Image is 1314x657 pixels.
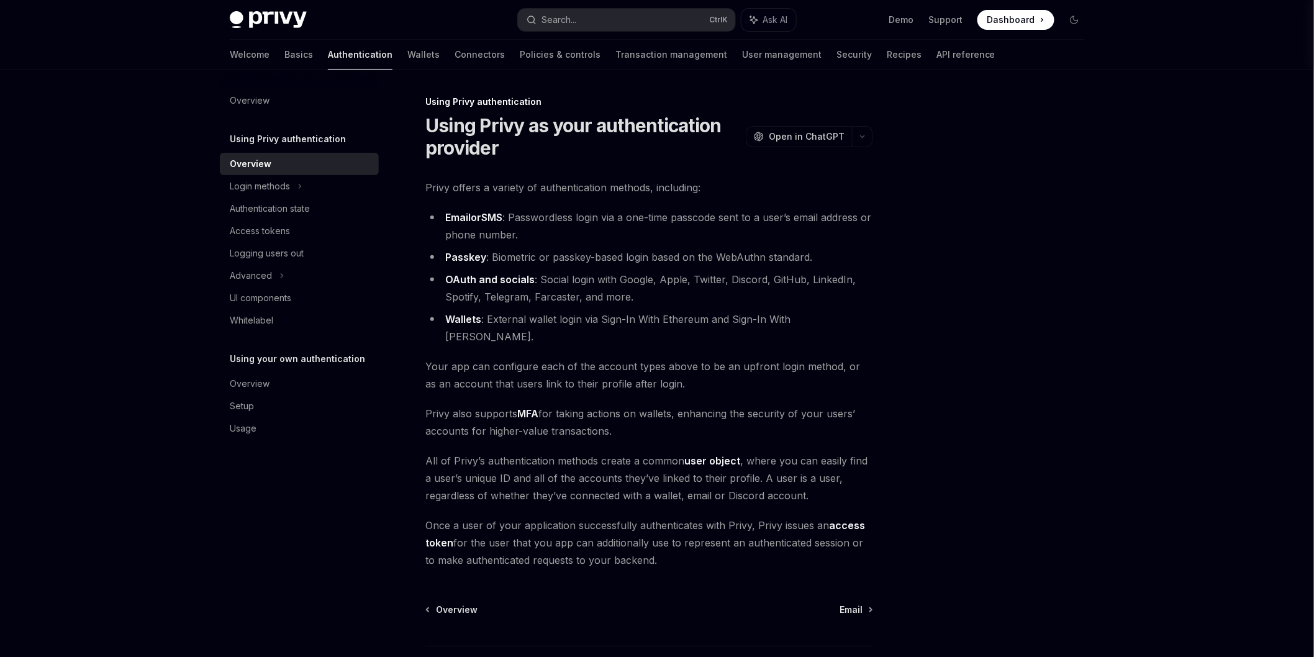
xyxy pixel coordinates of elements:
[220,153,379,175] a: Overview
[220,309,379,332] a: Whitelabel
[425,310,873,345] li: : External wallet login via Sign-In With Ethereum and Sign-In With [PERSON_NAME].
[928,14,963,26] a: Support
[517,407,538,420] a: MFA
[230,246,304,261] div: Logging users out
[425,405,873,440] span: Privy also supports for taking actions on wallets, enhancing the security of your users’ accounts...
[220,220,379,242] a: Access tokens
[541,12,576,27] div: Search...
[230,224,290,238] div: Access tokens
[230,156,271,171] div: Overview
[220,89,379,112] a: Overview
[425,517,873,569] span: Once a user of your application successfully authenticates with Privy, Privy issues an for the us...
[889,14,913,26] a: Demo
[445,211,471,224] a: Email
[220,197,379,220] a: Authentication state
[518,9,735,31] button: Search...CtrlK
[425,271,873,306] li: : Social login with Google, Apple, Twitter, Discord, GitHub, LinkedIn, Spotify, Telegram, Farcast...
[230,313,273,328] div: Whitelabel
[425,179,873,196] span: Privy offers a variety of authentication methods, including:
[425,358,873,392] span: Your app can configure each of the account types above to be an upfront login method, or as an ac...
[425,248,873,266] li: : Biometric or passkey-based login based on the WebAuthn standard.
[977,10,1054,30] a: Dashboard
[769,130,845,143] span: Open in ChatGPT
[230,376,270,391] div: Overview
[230,399,254,414] div: Setup
[230,351,365,366] h5: Using your own authentication
[425,96,873,108] div: Using Privy authentication
[840,604,872,616] a: Email
[709,15,728,25] span: Ctrl K
[230,268,272,283] div: Advanced
[836,40,872,70] a: Security
[220,373,379,395] a: Overview
[230,11,307,29] img: dark logo
[220,242,379,265] a: Logging users out
[684,455,740,468] a: user object
[481,211,502,224] a: SMS
[230,421,256,436] div: Usage
[230,179,290,194] div: Login methods
[427,604,478,616] a: Overview
[220,395,379,417] a: Setup
[230,93,270,108] div: Overview
[1064,10,1084,30] button: Toggle dark mode
[741,9,796,31] button: Ask AI
[615,40,727,70] a: Transaction management
[887,40,922,70] a: Recipes
[742,40,822,70] a: User management
[425,452,873,504] span: All of Privy’s authentication methods create a common , where you can easily find a user’s unique...
[746,126,852,147] button: Open in ChatGPT
[436,604,478,616] span: Overview
[230,201,310,216] div: Authentication state
[220,287,379,309] a: UI components
[445,273,535,286] a: OAuth and socials
[284,40,313,70] a: Basics
[763,14,787,26] span: Ask AI
[455,40,505,70] a: Connectors
[840,604,863,616] span: Email
[445,211,502,224] strong: or
[230,291,291,306] div: UI components
[407,40,440,70] a: Wallets
[328,40,392,70] a: Authentication
[425,209,873,243] li: : Passwordless login via a one-time passcode sent to a user’s email address or phone number.
[445,313,481,326] a: Wallets
[520,40,600,70] a: Policies & controls
[445,251,486,264] a: Passkey
[425,114,741,159] h1: Using Privy as your authentication provider
[936,40,995,70] a: API reference
[230,40,270,70] a: Welcome
[220,417,379,440] a: Usage
[230,132,346,147] h5: Using Privy authentication
[987,14,1035,26] span: Dashboard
